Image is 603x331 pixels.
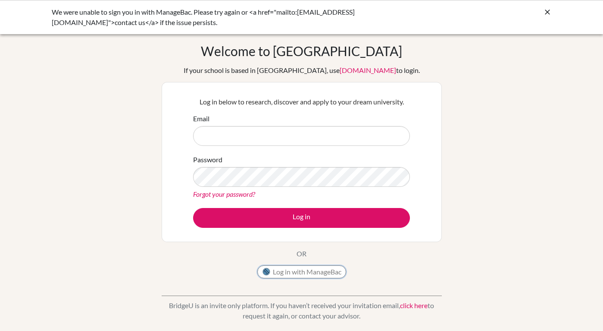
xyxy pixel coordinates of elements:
[257,265,346,278] button: Log in with ManageBac
[400,301,428,309] a: click here
[162,300,442,321] p: BridgeU is an invite only platform. If you haven’t received your invitation email, to request it ...
[193,190,255,198] a: Forgot your password?
[340,66,396,74] a: [DOMAIN_NAME]
[193,97,410,107] p: Log in below to research, discover and apply to your dream university.
[184,65,420,76] div: If your school is based in [GEOGRAPHIC_DATA], use to login.
[193,113,209,124] label: Email
[52,7,422,28] div: We were unable to sign you in with ManageBac. Please try again or <a href="mailto:[EMAIL_ADDRESS]...
[297,249,306,259] p: OR
[201,43,402,59] h1: Welcome to [GEOGRAPHIC_DATA]
[193,208,410,228] button: Log in
[193,154,222,165] label: Password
